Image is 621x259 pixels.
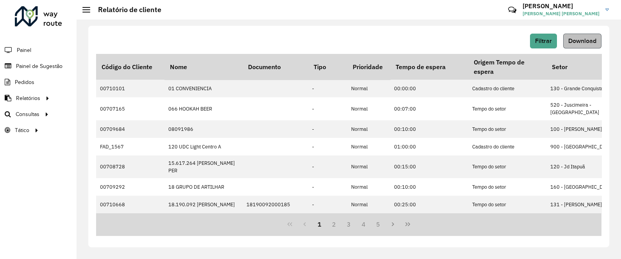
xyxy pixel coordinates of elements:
td: Cadastro do cliente [468,80,546,97]
span: [PERSON_NAME] [PERSON_NAME] [523,10,600,17]
span: Painel de Sugestão [16,62,62,70]
td: Cadastro do cliente [468,138,546,155]
th: Prioridade [347,54,390,80]
td: Tempo do setor [468,196,546,213]
td: - [308,196,347,213]
h3: [PERSON_NAME] [523,2,600,10]
td: 00:15:00 [390,155,468,178]
td: Tempo do setor [468,178,546,196]
span: Filtrar [535,38,552,44]
td: - [308,80,347,97]
td: 00709684 [96,120,164,138]
td: 00707165 [96,97,164,120]
button: 2 [327,217,341,232]
button: Filtrar [530,34,557,48]
td: Tempo do setor [468,155,546,178]
td: - [308,178,347,196]
th: Origem Tempo de espera [468,54,546,80]
button: 4 [356,217,371,232]
td: Normal [347,97,390,120]
th: Documento [243,54,308,80]
td: 00:10:00 [390,120,468,138]
td: 00710668 [96,196,164,213]
td: Normal [347,120,390,138]
td: Tempo do setor [468,97,546,120]
td: 00708728 [96,155,164,178]
button: 5 [371,217,386,232]
td: 01:00:00 [390,138,468,155]
td: Normal [347,196,390,213]
button: Download [563,34,601,48]
td: FAD_1567 [96,138,164,155]
span: Painel [17,46,31,54]
td: 18 GRUPO DE ARTILHAR [164,178,243,196]
td: Normal [347,178,390,196]
span: Relatórios [16,94,40,102]
td: 08091986 [164,120,243,138]
button: Last Page [400,217,415,232]
button: 3 [341,217,356,232]
td: - [308,155,347,178]
th: Tipo [308,54,347,80]
td: 00710101 [96,80,164,97]
td: - [308,120,347,138]
button: 1 [312,217,327,232]
td: 18190092000185 [243,196,308,213]
td: Normal [347,138,390,155]
th: Tempo de espera [390,54,468,80]
td: 00:25:00 [390,196,468,213]
td: Normal [347,155,390,178]
span: Download [568,38,596,44]
h2: Relatório de cliente [90,5,161,14]
td: Tempo do setor [468,120,546,138]
td: 00:10:00 [390,178,468,196]
td: 15.617.264 [PERSON_NAME] PER [164,155,243,178]
td: 120 UDC Light Centro A [164,138,243,155]
td: 01 CONVENIENCIA [164,80,243,97]
td: 00:07:00 [390,97,468,120]
th: Código do Cliente [96,54,164,80]
button: Next Page [385,217,400,232]
a: Contato Rápido [504,2,521,18]
td: 18.190.092 [PERSON_NAME] [164,196,243,213]
td: - [308,97,347,120]
span: Pedidos [15,78,34,86]
td: 00709292 [96,178,164,196]
td: 066 HOOKAH BEER [164,97,243,120]
td: - [308,138,347,155]
td: 00:00:00 [390,80,468,97]
th: Nome [164,54,243,80]
span: Consultas [16,110,39,118]
td: Normal [347,80,390,97]
span: Tático [15,126,29,134]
